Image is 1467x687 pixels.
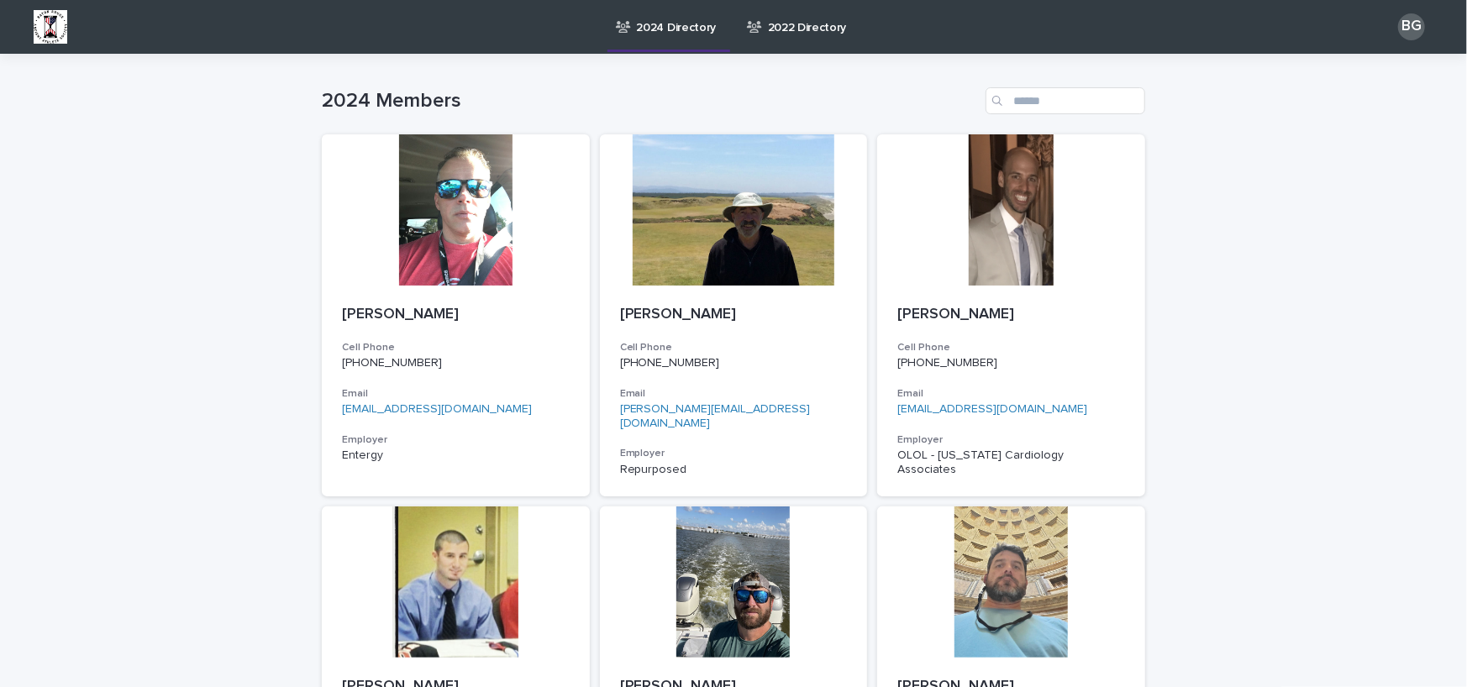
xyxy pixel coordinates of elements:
[342,387,570,401] h3: Email
[322,134,590,496] a: [PERSON_NAME]Cell Phone[PHONE_NUMBER]Email[EMAIL_ADDRESS][DOMAIN_NAME]EmployerEntergy
[342,433,570,447] h3: Employer
[620,357,720,369] a: [PHONE_NUMBER]
[600,134,868,496] a: [PERSON_NAME]Cell Phone[PHONE_NUMBER]Email[PERSON_NAME][EMAIL_ADDRESS][DOMAIN_NAME]EmployerRepurp...
[322,89,979,113] h1: 2024 Members
[897,387,1125,401] h3: Email
[620,387,848,401] h3: Email
[1398,13,1425,40] div: BG
[34,10,67,44] img: BsxibNoaTPe9uU9VL587
[986,87,1145,114] input: Search
[342,341,570,354] h3: Cell Phone
[342,403,532,415] a: [EMAIL_ADDRESS][DOMAIN_NAME]
[897,341,1125,354] h3: Cell Phone
[620,463,848,477] p: Repurposed
[897,448,1125,477] p: OLOL - [US_STATE] Cardiology Associates
[342,357,442,369] a: [PHONE_NUMBER]
[897,433,1125,447] h3: Employer
[897,357,997,369] a: [PHONE_NUMBER]
[877,134,1145,496] a: [PERSON_NAME]Cell Phone[PHONE_NUMBER]Email[EMAIL_ADDRESS][DOMAIN_NAME]EmployerOLOL - [US_STATE] C...
[620,403,811,429] a: [PERSON_NAME][EMAIL_ADDRESS][DOMAIN_NAME]
[620,447,848,460] h3: Employer
[620,306,848,324] p: [PERSON_NAME]
[897,403,1087,415] a: [EMAIL_ADDRESS][DOMAIN_NAME]
[897,306,1125,324] p: [PERSON_NAME]
[342,306,570,324] p: [PERSON_NAME]
[342,448,570,463] p: Entergy
[620,341,848,354] h3: Cell Phone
